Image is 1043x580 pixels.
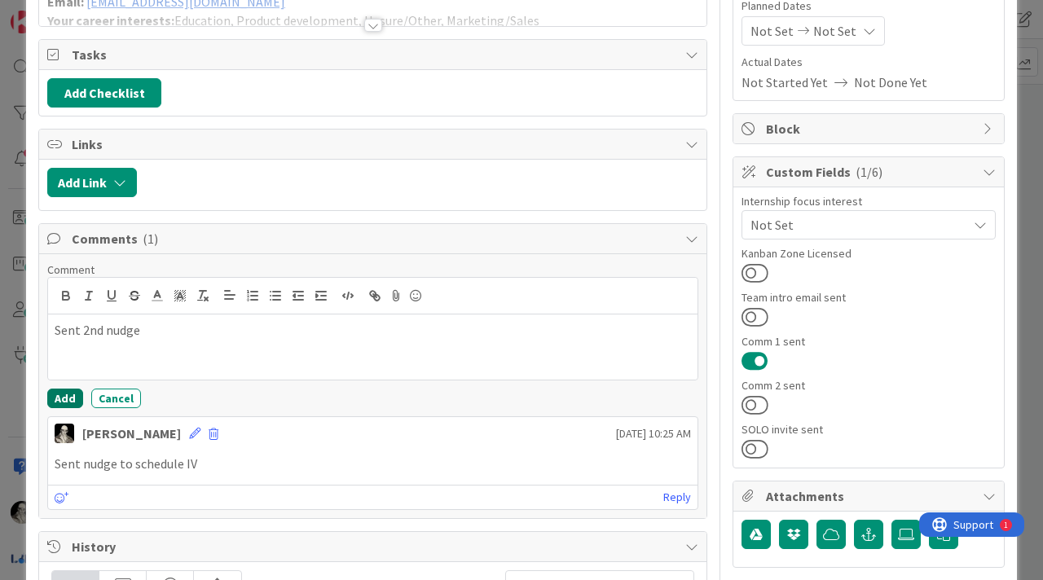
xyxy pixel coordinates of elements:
[72,134,677,154] span: Links
[82,424,181,443] div: [PERSON_NAME]
[813,21,856,41] span: Not Set
[91,389,141,408] button: Cancel
[742,54,996,71] span: Actual Dates
[742,380,996,391] div: Comm 2 sent
[47,168,137,197] button: Add Link
[616,425,691,442] span: [DATE] 10:25 AM
[55,424,74,443] img: WS
[742,336,996,347] div: Comm 1 sent
[72,45,677,64] span: Tasks
[766,486,975,506] span: Attachments
[663,487,691,507] a: Reply
[34,2,74,22] span: Support
[742,292,996,303] div: Team intro email sent
[750,21,794,41] span: Not Set
[742,72,828,92] span: Not Started Yet
[55,455,691,473] p: Sent nudge to schedule IV
[856,164,882,180] span: ( 1/6 )
[766,162,975,182] span: Custom Fields
[47,78,161,108] button: Add Checklist
[143,231,158,247] span: ( 1 )
[750,215,967,235] span: Not Set
[766,119,975,138] span: Block
[72,537,677,556] span: History
[47,389,83,408] button: Add
[85,7,89,20] div: 1
[47,262,95,277] span: Comment
[742,424,996,435] div: SOLO invite sent
[742,248,996,259] div: Kanban Zone Licensed
[742,196,996,207] div: Internship focus interest
[72,229,677,248] span: Comments
[854,72,927,92] span: Not Done Yet
[55,321,691,340] p: Sent 2nd nudge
